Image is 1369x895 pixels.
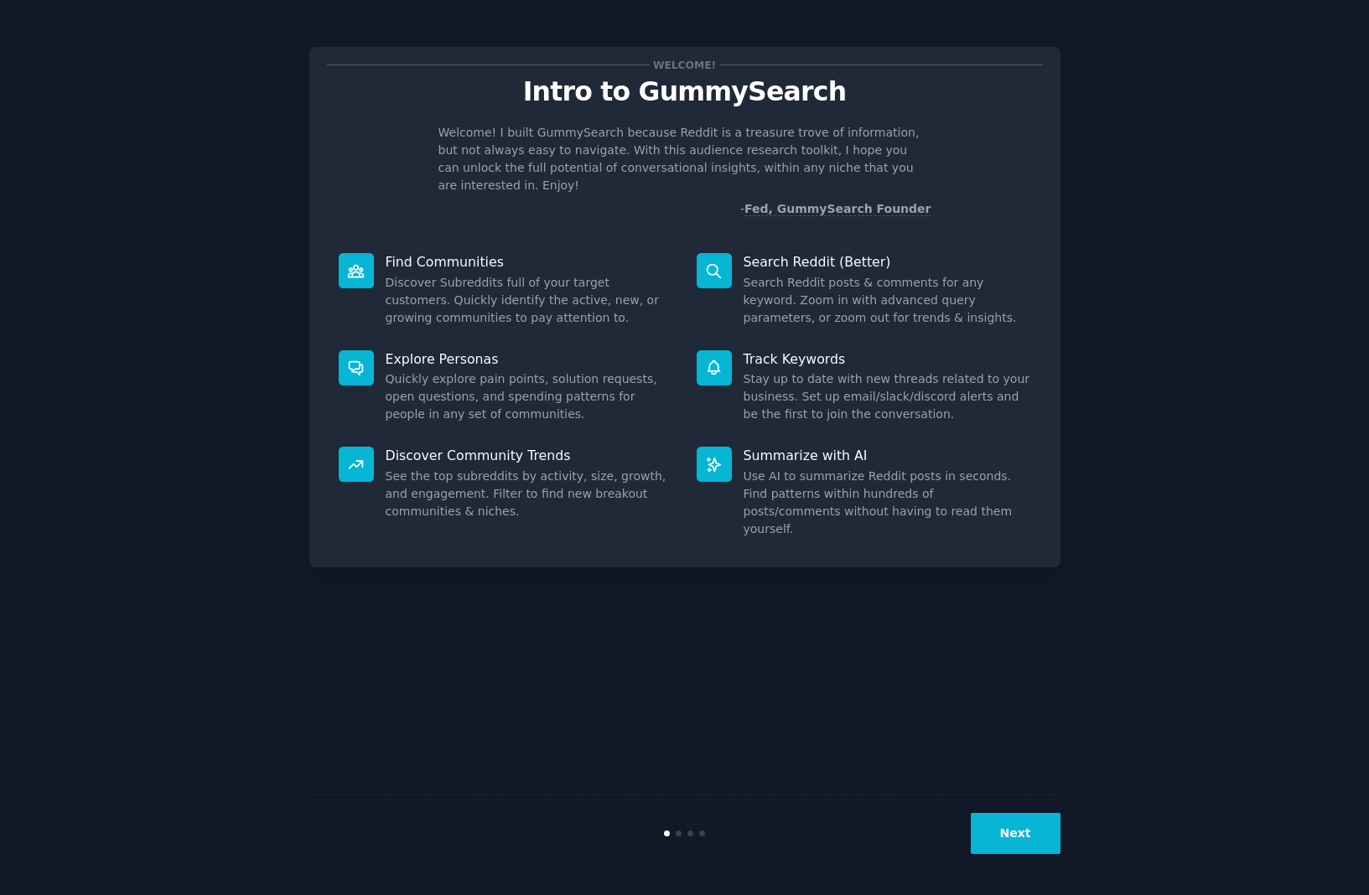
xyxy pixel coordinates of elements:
[744,274,1031,327] dd: Search Reddit posts & comments for any keyword. Zoom in with advanced query parameters, or zoom o...
[744,202,931,216] a: Fed, GummySearch Founder
[386,447,673,464] p: Discover Community Trends
[744,350,1031,368] p: Track Keywords
[744,253,1031,271] p: Search Reddit (Better)
[740,200,931,218] div: -
[971,813,1060,854] button: Next
[386,468,673,520] dd: See the top subreddits by activity, size, growth, and engagement. Filter to find new breakout com...
[744,370,1031,423] dd: Stay up to date with new threads related to your business. Set up email/slack/discord alerts and ...
[386,274,673,327] dd: Discover Subreddits full of your target customers. Quickly identify the active, new, or growing c...
[327,77,1043,106] p: Intro to GummySearch
[386,350,673,368] p: Explore Personas
[650,56,718,74] span: Welcome!
[386,253,673,271] p: Find Communities
[744,447,1031,464] p: Summarize with AI
[386,370,673,423] dd: Quickly explore pain points, solution requests, open questions, and spending patterns for people ...
[438,124,931,194] p: Welcome! I built GummySearch because Reddit is a treasure trove of information, but not always ea...
[744,468,1031,538] dd: Use AI to summarize Reddit posts in seconds. Find patterns within hundreds of posts/comments with...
